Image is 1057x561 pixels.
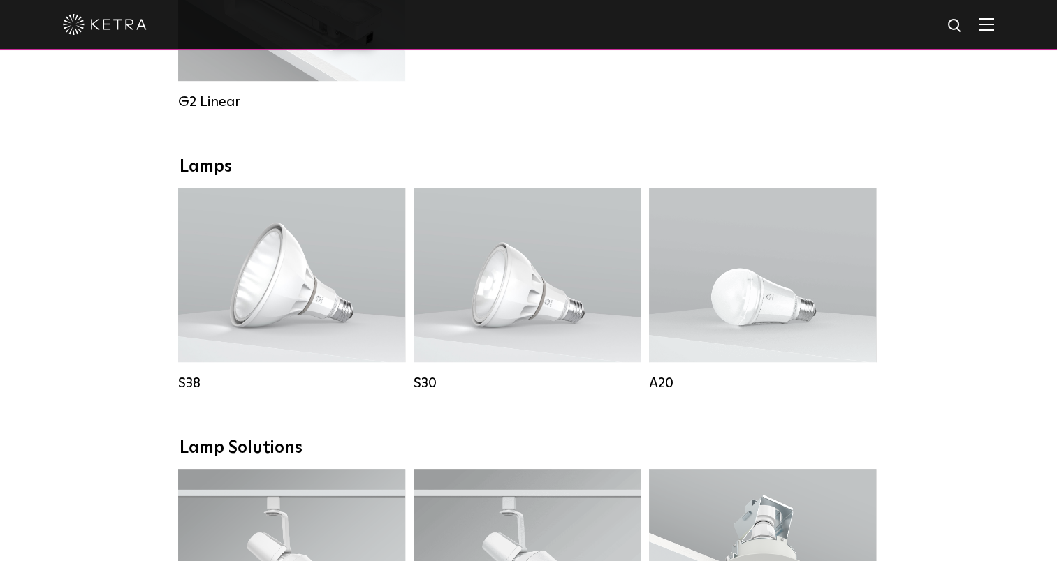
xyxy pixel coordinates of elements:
[414,188,641,391] a: S30 Lumen Output:1100Colors:White / BlackBase Type:E26 Edison Base / GU24Beam Angles:15° / 25° / ...
[178,93,405,110] div: G2 Linear
[947,17,964,35] img: search icon
[649,188,876,391] a: A20 Lumen Output:600 / 800Colors:White / BlackBase Type:E26 Edison Base / GU24Beam Angles:Omni-Di...
[178,375,405,391] div: S38
[180,438,878,458] div: Lamp Solutions
[979,17,994,31] img: Hamburger%20Nav.svg
[63,14,147,35] img: ketra-logo-2019-white
[178,188,405,391] a: S38 Lumen Output:1100Colors:White / BlackBase Type:E26 Edison Base / GU24Beam Angles:10° / 25° / ...
[414,375,641,391] div: S30
[180,157,878,177] div: Lamps
[649,375,876,391] div: A20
